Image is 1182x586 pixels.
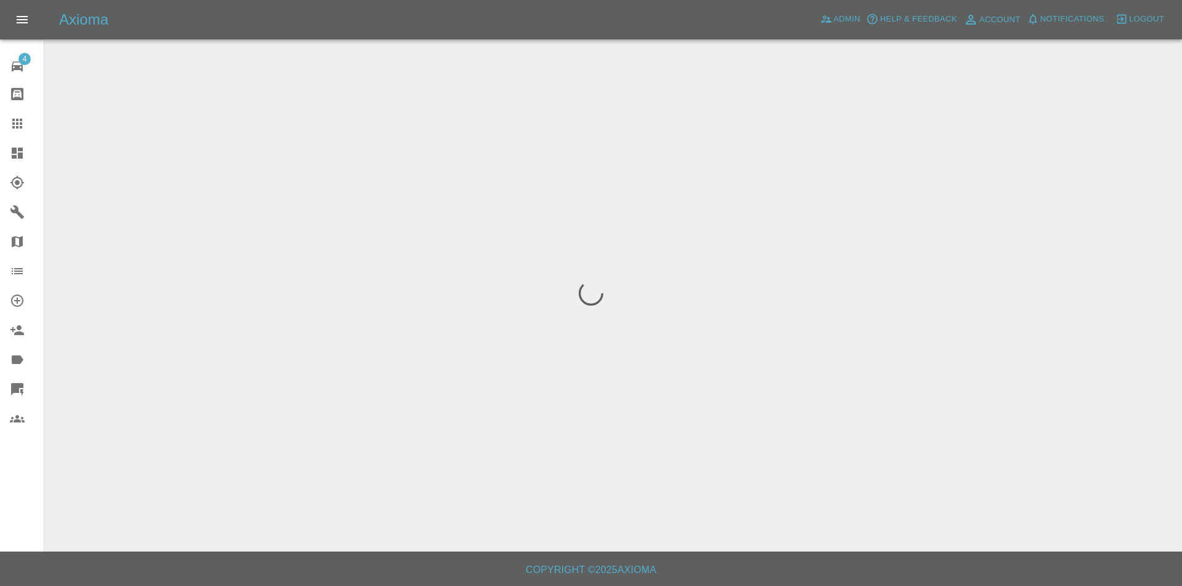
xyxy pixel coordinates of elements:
[880,12,957,26] span: Help & Feedback
[834,12,861,26] span: Admin
[1129,12,1164,26] span: Logout
[7,5,37,34] button: Open drawer
[863,10,960,29] button: Help & Feedback
[10,561,1172,579] h6: Copyright © 2025 Axioma
[979,13,1021,27] span: Account
[1112,10,1167,29] button: Logout
[817,10,864,29] a: Admin
[960,10,1024,30] a: Account
[1040,12,1104,26] span: Notifications
[18,53,31,65] span: 4
[1024,10,1108,29] button: Notifications
[59,10,108,30] h5: Axioma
